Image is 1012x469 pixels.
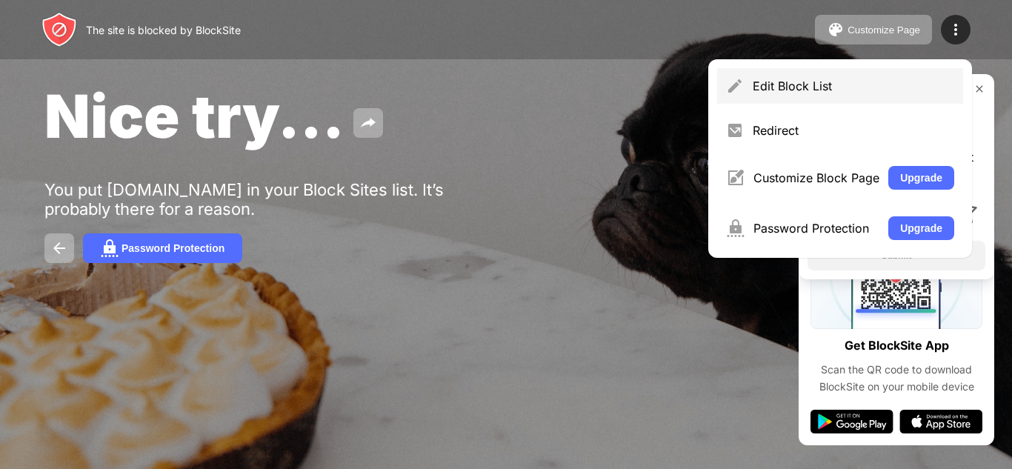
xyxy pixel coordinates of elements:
[726,219,745,237] img: menu-password.svg
[359,114,377,132] img: share.svg
[101,239,119,257] img: password.svg
[726,77,744,95] img: menu-pencil.svg
[899,410,982,433] img: app-store.svg
[753,170,879,185] div: Customize Block Page
[44,180,502,219] div: You put [DOMAIN_NAME] in your Block Sites list. It’s probably there for a reason.
[50,239,68,257] img: back.svg
[41,12,77,47] img: header-logo.svg
[815,15,932,44] button: Customize Page
[810,410,893,433] img: google-play.svg
[726,122,744,139] img: menu-redirect.svg
[86,24,241,36] div: The site is blocked by BlockSite
[888,216,954,240] button: Upgrade
[753,123,954,138] div: Redirect
[83,233,242,263] button: Password Protection
[973,83,985,95] img: rate-us-close.svg
[810,362,982,395] div: Scan the QR code to download BlockSite on your mobile device
[848,24,920,36] div: Customize Page
[827,21,845,39] img: pallet.svg
[947,21,965,39] img: menu-icon.svg
[753,79,954,93] div: Edit Block List
[44,80,344,152] span: Nice try...
[845,335,949,356] div: Get BlockSite App
[888,166,954,190] button: Upgrade
[753,221,879,236] div: Password Protection
[121,242,224,254] div: Password Protection
[726,169,745,187] img: menu-customize.svg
